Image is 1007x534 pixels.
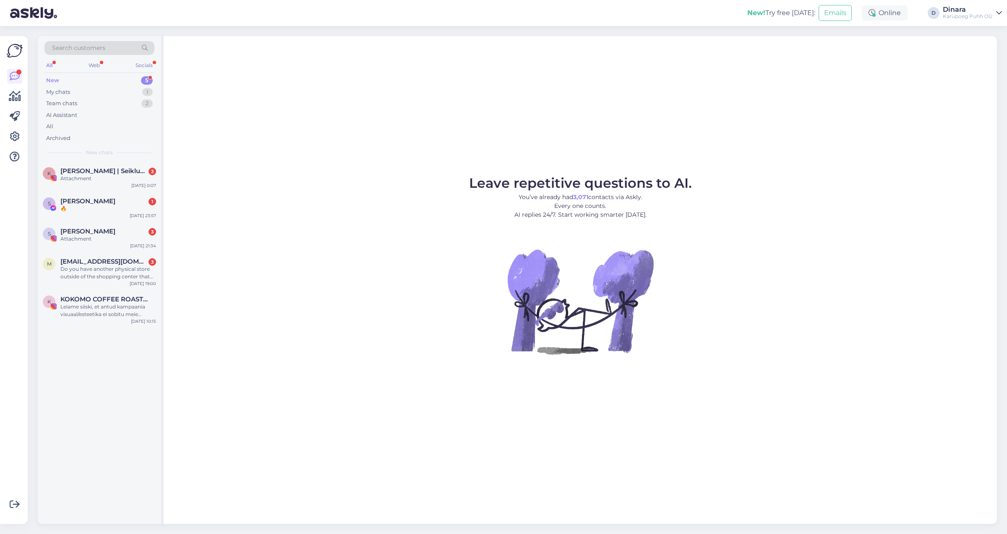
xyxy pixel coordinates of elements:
[134,60,154,71] div: Socials
[60,228,115,235] span: Sigrid
[862,5,908,21] div: Online
[149,228,156,236] div: 3
[60,258,148,265] span: maestrokleberaugusto2012@gmail.com
[46,99,77,108] div: Team chats
[60,296,148,303] span: KOKOMO COFFEE ROASTERS
[60,265,156,280] div: Do you have another physical store outside of the shopping center that has all the Hot Wheels mod...
[819,5,852,21] button: Emails
[7,43,23,59] img: Askly Logo
[86,149,113,156] span: New chats
[47,298,51,305] span: K
[60,175,156,182] div: Attachment
[87,60,102,71] div: Web
[46,88,70,96] div: My chats
[469,193,692,219] p: You’ve already had contacts via Askly. Every one counts. AI replies 24/7. Start working smarter [...
[149,198,156,205] div: 1
[130,213,156,219] div: [DATE] 23:57
[46,122,53,131] div: All
[48,200,51,207] span: S
[60,205,156,213] div: 🔥
[469,175,692,191] span: Leave repetitive questions to AI.
[142,88,153,96] div: 1
[60,167,148,175] span: Kristin Indov | Seiklused koos lastega
[47,261,52,267] span: m
[943,6,993,13] div: Dinara
[131,182,156,189] div: [DATE] 0:07
[141,99,153,108] div: 2
[48,231,51,237] span: S
[943,6,1002,20] a: DinaraKarupoeg Puhh OÜ
[131,318,156,324] div: [DATE] 10:15
[505,226,656,377] img: No Chat active
[47,170,51,176] span: K
[46,134,70,143] div: Archived
[44,60,54,71] div: All
[149,258,156,266] div: 3
[60,303,156,318] div: Leiame siiski, et antud kampaania visuaal/esteetika ei sobitu meie brändiga. Ehk leiate koostööks...
[928,7,939,19] div: D
[46,76,59,85] div: New
[141,76,153,85] div: 5
[60,197,115,205] span: Stella Jaska
[130,280,156,287] div: [DATE] 19:00
[747,8,815,18] div: Try free [DATE]:
[52,44,105,52] span: Search customers
[943,13,993,20] div: Karupoeg Puhh OÜ
[573,193,588,201] b: 3,071
[60,235,156,243] div: Attachment
[130,243,156,249] div: [DATE] 21:34
[46,111,77,119] div: AI Assistant
[149,168,156,175] div: 3
[747,9,765,17] b: New!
